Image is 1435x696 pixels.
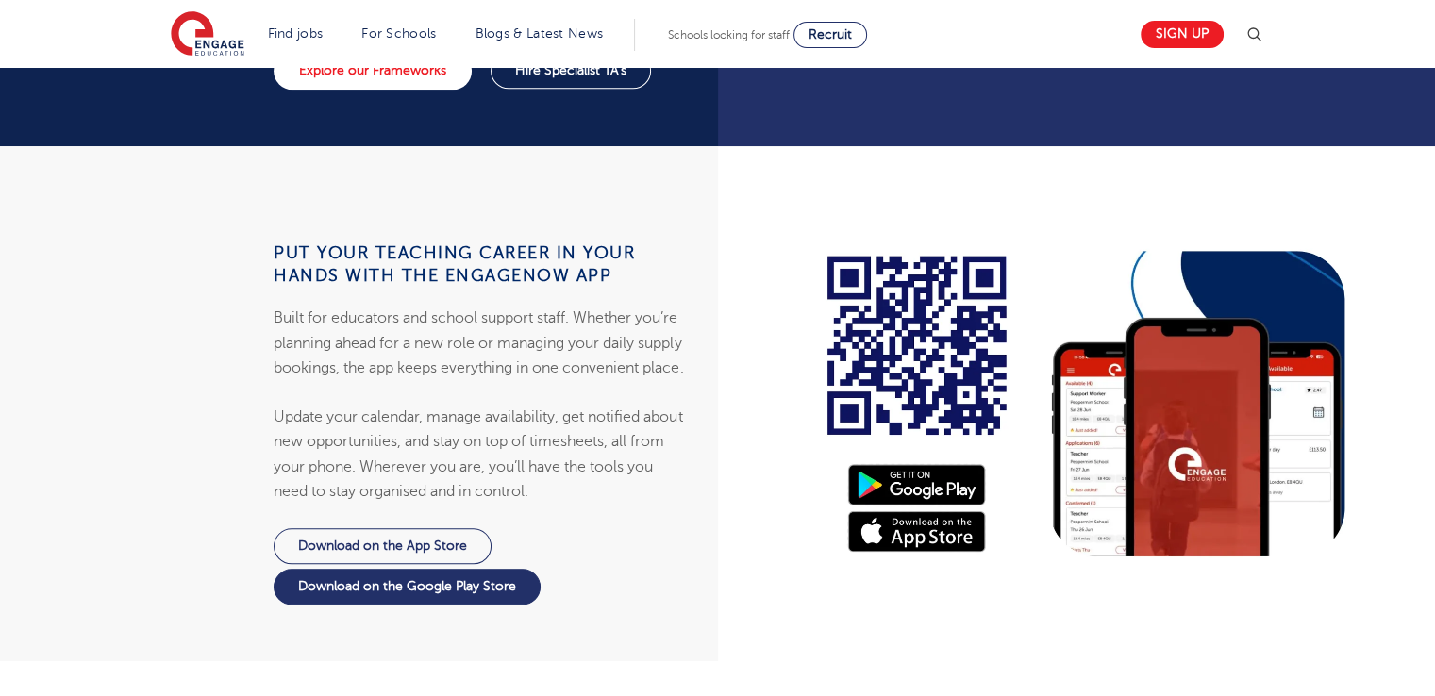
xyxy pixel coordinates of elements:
a: Download on the Google Play Store [274,569,541,605]
p: Update your calendar, manage availability, get notified about new opportunities, and stay on top ... [274,405,689,504]
p: Built for educators and school support staff. Whether you’re planning ahead for a new role or man... [274,306,689,380]
a: Sign up [1141,21,1224,48]
a: Hire Specialist TA's [491,53,651,89]
a: Blogs & Latest News [476,26,604,41]
a: For Schools [361,26,436,41]
span: Schools looking for staff [668,28,790,41]
span: Recruit [809,27,852,41]
a: Recruit [793,22,867,48]
a: Explore our Frameworks [274,52,472,90]
img: Engage Education [171,11,244,58]
strong: Put your teaching career in your hands with the EngageNow app [274,243,635,285]
a: Download on the App Store [274,528,492,564]
a: Find jobs [268,26,324,41]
